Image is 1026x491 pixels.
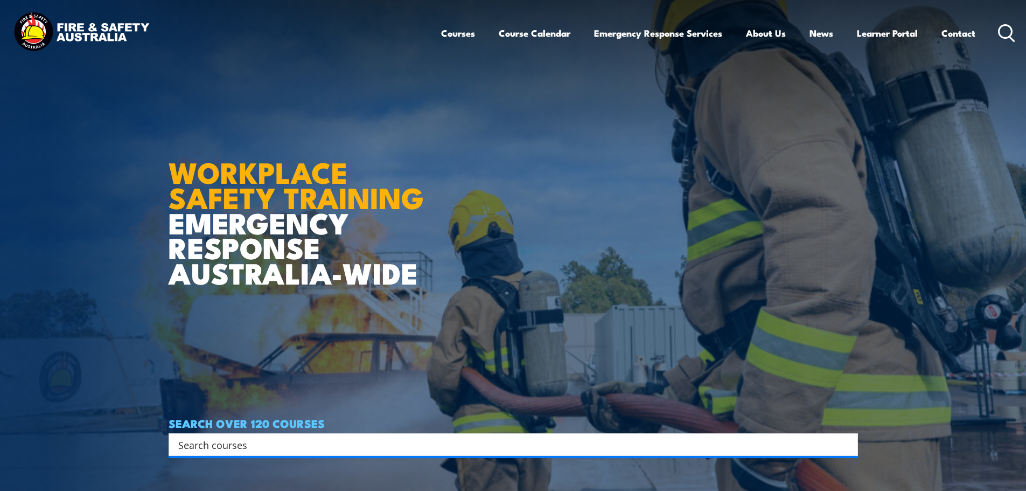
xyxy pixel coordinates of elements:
[839,437,854,452] button: Search magnifier button
[169,132,432,285] h1: EMERGENCY RESPONSE AUSTRALIA-WIDE
[594,19,722,47] a: Emergency Response Services
[169,149,424,219] strong: WORKPLACE SAFETY TRAINING
[180,437,836,452] form: Search form
[499,19,570,47] a: Course Calendar
[857,19,918,47] a: Learner Portal
[169,417,858,429] h4: SEARCH OVER 120 COURSES
[941,19,975,47] a: Contact
[809,19,833,47] a: News
[441,19,475,47] a: Courses
[178,437,834,453] input: Search input
[746,19,786,47] a: About Us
